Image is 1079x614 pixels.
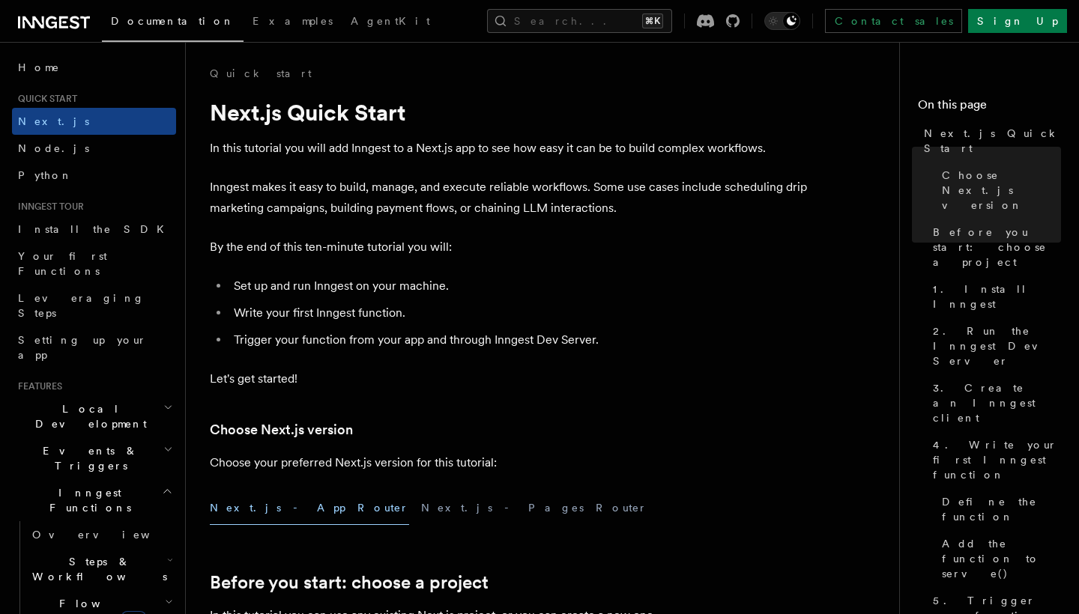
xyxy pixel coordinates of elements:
button: Inngest Functions [12,479,176,521]
a: Install the SDK [12,216,176,243]
kbd: ⌘K [642,13,663,28]
a: Define the function [936,488,1061,530]
span: Features [12,380,62,392]
span: Inngest tour [12,201,84,213]
a: 2. Run the Inngest Dev Server [927,317,1061,374]
a: Quick start [210,66,312,81]
span: Your first Functions [18,250,107,277]
span: Before you start: choose a project [933,225,1061,270]
a: AgentKit [342,4,439,40]
button: Search...⌘K [487,9,672,33]
span: 4. Write your first Inngest function [933,437,1061,482]
a: Examples [244,4,342,40]
h4: On this page [918,96,1061,120]
span: Python [18,169,73,181]
a: Leveraging Steps [12,285,176,326]
a: Before you start: choose a project [927,219,1061,276]
button: Next.js - App Router [210,491,409,525]
a: Before you start: choose a project [210,572,489,593]
a: Setting up your app [12,326,176,368]
p: By the end of this ten-minute tutorial you will: [210,237,809,258]
a: Node.js [12,135,176,162]
a: Add the function to serve() [936,530,1061,587]
a: Choose Next.js version [210,419,353,440]
a: Choose Next.js version [936,162,1061,219]
h1: Next.js Quick Start [210,99,809,126]
button: Steps & Workflows [26,548,176,590]
span: Quick start [12,93,77,105]
span: Leveraging Steps [18,292,145,319]
p: Let's get started! [210,368,809,389]
span: Add the function to serve() [942,536,1061,581]
a: Documentation [102,4,244,42]
a: 4. Write your first Inngest function [927,431,1061,488]
span: Next.js Quick Start [924,126,1061,156]
p: In this tutorial you will add Inngest to a Next.js app to see how easy it can be to build complex... [210,138,809,159]
button: Local Development [12,395,176,437]
span: 1. Install Inngest [933,282,1061,311]
a: Python [12,162,176,189]
span: Choose Next.js version [942,168,1061,213]
li: Set up and run Inngest on your machine. [229,276,809,297]
span: 3. Create an Inngest client [933,380,1061,425]
a: Sign Up [968,9,1067,33]
span: Steps & Workflows [26,554,167,584]
button: Events & Triggers [12,437,176,479]
span: Inngest Functions [12,485,162,515]
span: AgentKit [351,15,430,27]
a: Contact sales [825,9,962,33]
a: Next.js Quick Start [918,120,1061,162]
span: Define the function [942,494,1061,524]
a: Home [12,54,176,81]
li: Trigger your function from your app and through Inngest Dev Server. [229,329,809,350]
a: 1. Install Inngest [927,276,1061,317]
p: Inngest makes it easy to build, manage, and execute reliable workflows. Some use cases include sc... [210,177,809,219]
span: Overview [32,529,187,541]
span: Install the SDK [18,223,173,235]
span: 2. Run the Inngest Dev Server [933,323,1061,368]
span: Node.js [18,142,89,154]
span: Setting up your app [18,334,147,361]
a: Your first Functions [12,243,176,285]
p: Choose your preferred Next.js version for this tutorial: [210,452,809,473]
span: Home [18,60,60,75]
li: Write your first Inngest function. [229,303,809,323]
span: Documentation [111,15,235,27]
span: Events & Triggers [12,443,163,473]
span: Examples [253,15,333,27]
a: Next.js [12,108,176,135]
a: Overview [26,521,176,548]
button: Toggle dark mode [764,12,800,30]
span: Next.js [18,115,89,127]
a: 3. Create an Inngest client [927,374,1061,431]
button: Next.js - Pages Router [421,491,647,525]
span: Local Development [12,401,163,431]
